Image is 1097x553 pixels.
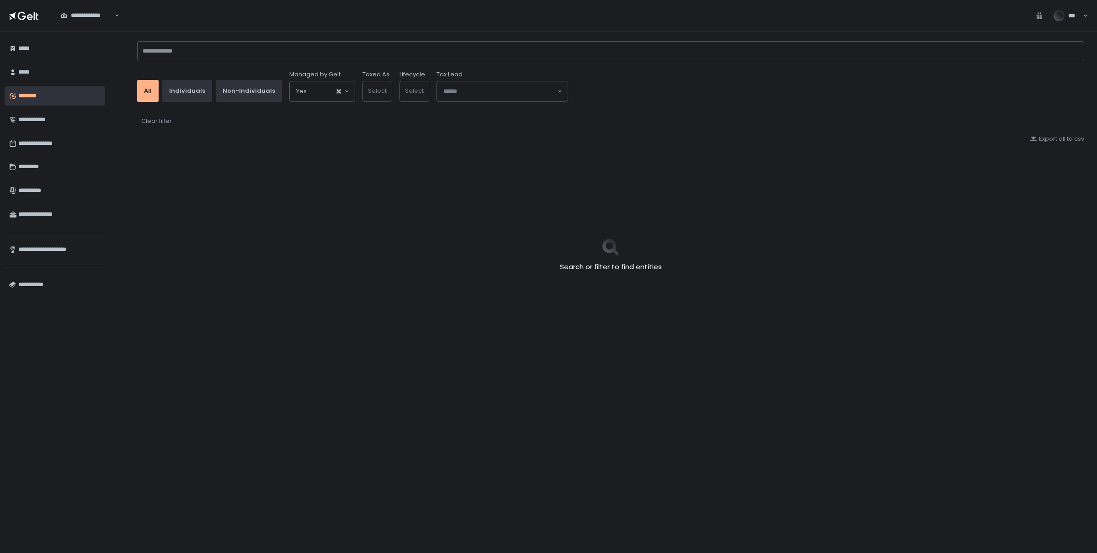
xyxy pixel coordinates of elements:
span: Select [368,86,387,95]
button: Individuals [162,80,212,102]
div: Non-Individuals [223,87,275,95]
div: All [144,87,152,95]
button: Export all to csv [1030,135,1084,143]
span: Yes [296,87,307,96]
input: Search for option [443,87,557,96]
button: Clear Selected [336,89,341,94]
div: Search for option [55,6,119,25]
label: Lifecycle [399,70,425,79]
div: Clear filter [141,117,172,125]
label: Taxed As [362,70,389,79]
h2: Search or filter to find entities [560,262,662,272]
span: Managed by Gelt [289,70,341,79]
div: Search for option [290,81,355,101]
div: Individuals [169,87,205,95]
div: Search for option [437,81,568,101]
button: Clear filter [141,117,172,126]
span: Select [405,86,424,95]
span: Tax Lead [437,70,463,79]
button: Non-Individuals [216,80,282,102]
button: All [137,80,159,102]
input: Search for option [307,87,335,96]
